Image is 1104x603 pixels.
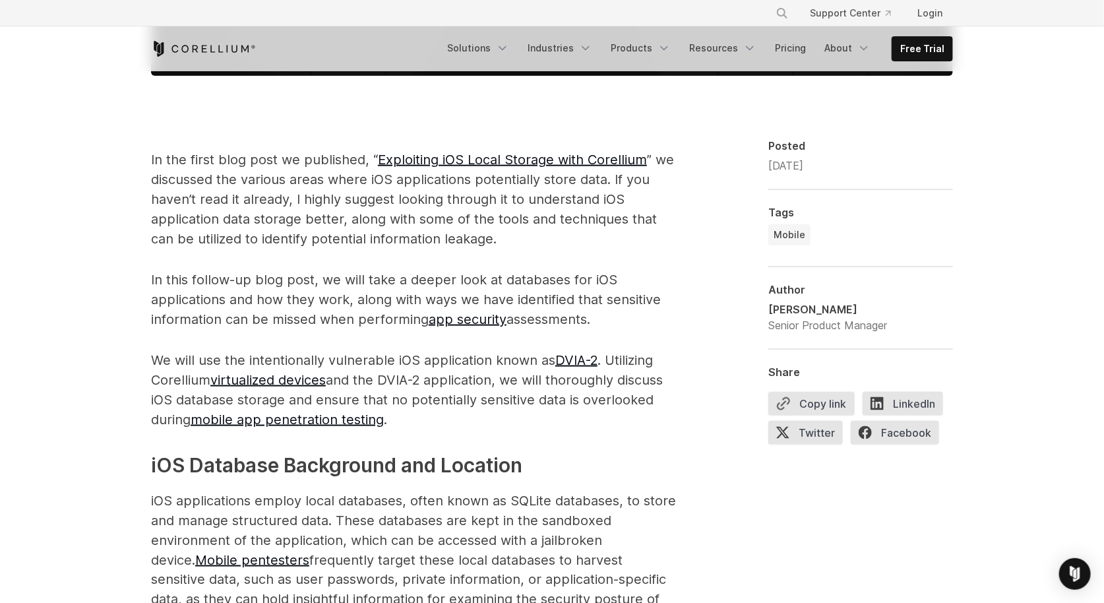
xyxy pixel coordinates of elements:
a: Industries [520,36,600,60]
div: Author [768,283,953,296]
a: LinkedIn [863,392,951,421]
span: LinkedIn [863,392,943,416]
span: Mobile [774,228,805,241]
div: Navigation Menu [439,36,953,61]
span: ” we discussed the various areas where iOS applications potentially store data. If you haven’t re... [151,152,674,247]
a: Twitter [768,421,851,450]
div: Open Intercom Messenger [1059,558,1091,590]
a: Support Center [799,1,902,25]
a: Mobile pentesters [195,552,309,568]
a: virtualized devices [210,372,326,388]
a: About [816,36,878,60]
div: [PERSON_NAME] [768,301,887,317]
p: In this follow-up blog post, we will take a deeper look at databases for iOS applications and how... [151,270,679,329]
button: Search [770,1,794,25]
a: Pricing [767,36,814,60]
a: Corellium Home [151,41,256,57]
a: Mobile [768,224,811,245]
span: Twitter [768,421,843,445]
a: Exploiting iOS Local Storage with Corellium [378,152,647,168]
span: [DATE] [768,159,803,172]
a: app security [429,311,506,327]
div: Navigation Menu [760,1,953,25]
span: In the first blog post we published, “ [151,152,378,168]
a: Free Trial [892,37,952,61]
a: Resources [681,36,764,60]
span: Facebook [851,421,939,445]
a: Products [603,36,679,60]
div: Senior Product Manager [768,317,887,333]
a: Login [907,1,953,25]
div: Share [768,365,953,379]
a: DVIA-2 [555,352,598,368]
a: Facebook [851,421,947,450]
div: Posted [768,139,953,152]
div: Tags [768,206,953,219]
p: We will use the intentionally vulnerable iOS application known as . Utilizing Corellium and the D... [151,350,679,429]
a: mobile app penetration testing [191,412,384,428]
button: Copy link [768,392,855,416]
span: iOS Database Background and Location [151,453,522,477]
a: Solutions [439,36,517,60]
